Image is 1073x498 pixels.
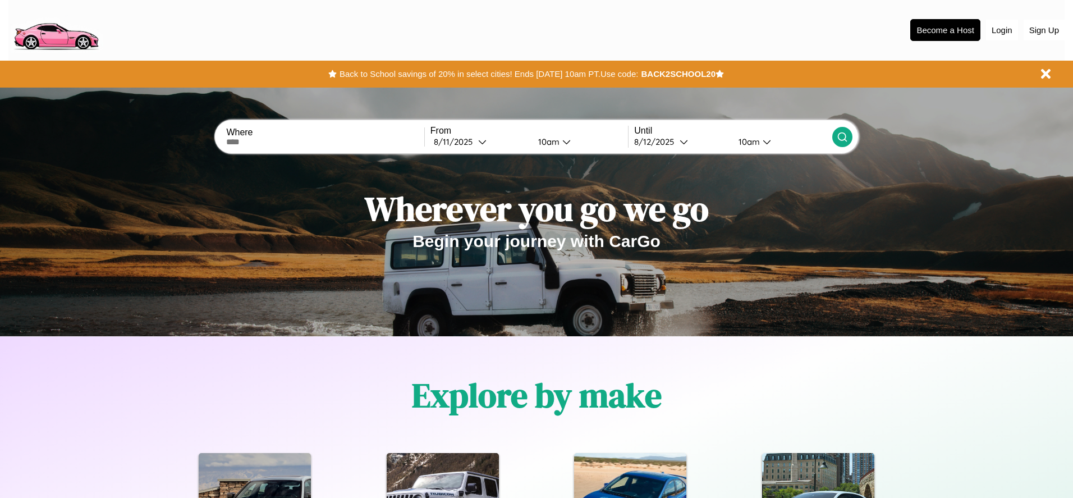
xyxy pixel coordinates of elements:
div: 8 / 11 / 2025 [434,136,478,147]
button: Become a Host [910,19,980,41]
label: Where [226,127,424,138]
h1: Explore by make [412,372,662,418]
b: BACK2SCHOOL20 [641,69,716,79]
button: 10am [730,136,832,148]
button: 8/11/2025 [430,136,529,148]
button: 10am [529,136,628,148]
label: Until [634,126,832,136]
img: logo [8,6,103,53]
div: 10am [733,136,763,147]
button: Sign Up [1024,20,1065,40]
button: Back to School savings of 20% in select cities! Ends [DATE] 10am PT.Use code: [337,66,641,82]
label: From [430,126,628,136]
div: 8 / 12 / 2025 [634,136,680,147]
div: 10am [533,136,562,147]
button: Login [986,20,1018,40]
